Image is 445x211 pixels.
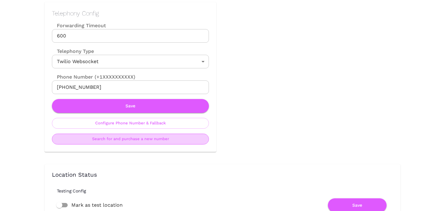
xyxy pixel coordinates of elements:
[52,172,393,179] h3: Location Status
[52,22,209,29] label: Forwarding Timeout
[52,48,94,55] label: Telephony Type
[57,188,398,193] h6: Testing Config
[52,55,209,68] div: Twilio Websocket
[52,99,209,113] button: Save
[52,134,209,144] button: Search for and purchase a new number
[52,10,209,17] h2: Telephony Config
[52,118,209,129] button: Configure Phone Number & Fallback
[71,201,123,209] span: Mark as test location
[52,73,209,80] label: Phone Number (+1XXXXXXXXXX)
